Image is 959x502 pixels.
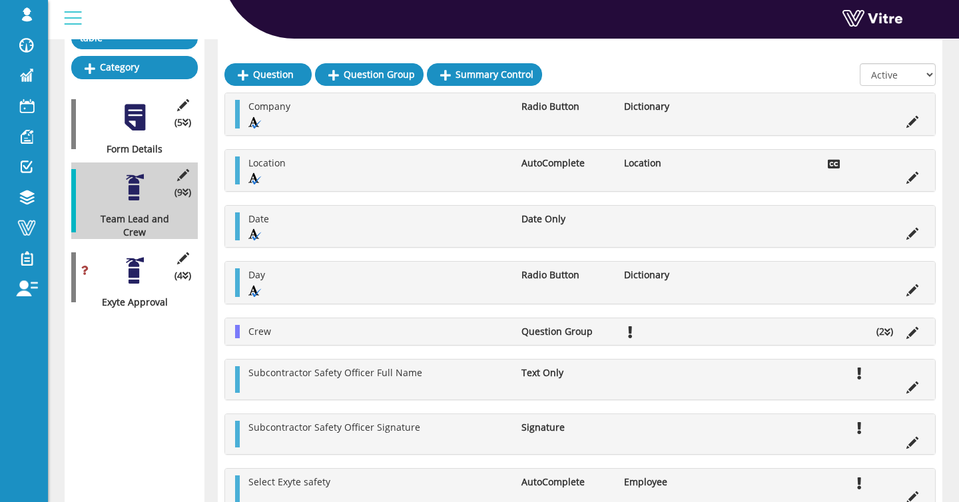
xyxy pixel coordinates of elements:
[515,475,617,489] li: AutoComplete
[617,100,720,113] li: Dictionary
[617,156,720,170] li: Location
[71,296,188,309] div: Exyte Approval
[224,63,312,86] a: Question
[617,268,720,282] li: Dictionary
[174,116,191,129] span: (5 )
[870,325,900,338] li: (2 )
[248,475,330,488] span: Select Exyte safety
[71,212,188,239] div: Team Lead and Crew
[617,475,720,489] li: Employee
[248,156,286,169] span: Location
[248,325,271,338] span: Crew
[248,268,265,281] span: Day
[515,156,617,170] li: AutoComplete
[515,212,617,226] li: Date Only
[174,186,191,199] span: (9 )
[515,325,617,338] li: Question Group
[248,100,290,113] span: Company
[515,268,617,282] li: Radio Button
[174,269,191,282] span: (4 )
[71,56,198,79] a: Category
[515,100,617,113] li: Radio Button
[248,421,420,433] span: Subcontractor Safety Officer Signature
[248,366,422,379] span: Subcontractor Safety Officer Full Name
[427,63,542,86] a: Summary Control
[515,421,617,434] li: Signature
[315,63,424,86] a: Question Group
[248,212,269,225] span: Date
[71,142,188,156] div: Form Details
[515,366,617,379] li: Text Only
